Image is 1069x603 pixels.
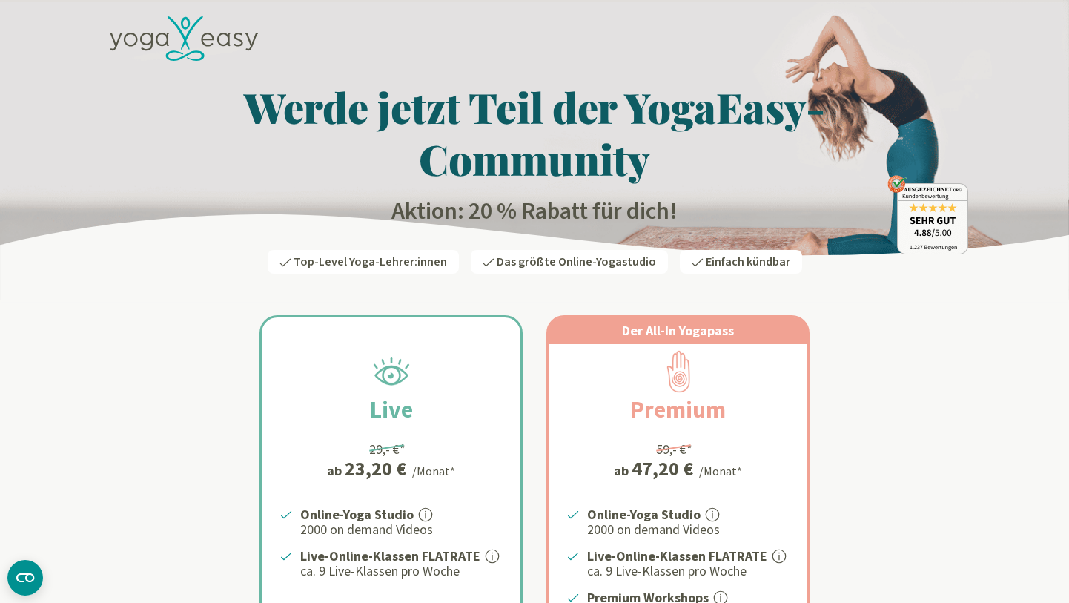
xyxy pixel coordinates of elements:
[327,461,345,481] span: ab
[632,459,693,478] div: 47,20 €
[300,521,503,538] p: 2000 on demand Videos
[300,506,414,523] strong: Online-Yoga Studio
[587,521,790,538] p: 2000 on demand Videos
[497,254,656,270] span: Das größte Online-Yogastudio
[595,392,761,427] h2: Premium
[300,547,480,564] strong: Live-Online-Klassen FLATRATE
[656,439,692,459] div: 59,- €*
[334,392,449,427] h2: Live
[369,439,406,459] div: 29,- €*
[294,254,447,270] span: Top-Level Yoga-Lehrer:innen
[345,459,406,478] div: 23,20 €
[7,560,43,596] button: CMP-Widget öffnen
[706,254,790,270] span: Einfach kündbar
[412,462,455,480] div: /Monat*
[622,322,734,339] span: Der All-In Yogapass
[101,197,968,226] h2: Aktion: 20 % Rabatt für dich!
[300,562,503,580] p: ca. 9 Live-Klassen pro Woche
[101,81,968,185] h1: Werde jetzt Teil der YogaEasy-Community
[587,506,701,523] strong: Online-Yoga Studio
[887,175,968,254] img: ausgezeichnet_badge.png
[587,547,767,564] strong: Live-Online-Klassen FLATRATE
[614,461,632,481] span: ab
[587,562,790,580] p: ca. 9 Live-Klassen pro Woche
[699,462,742,480] div: /Monat*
